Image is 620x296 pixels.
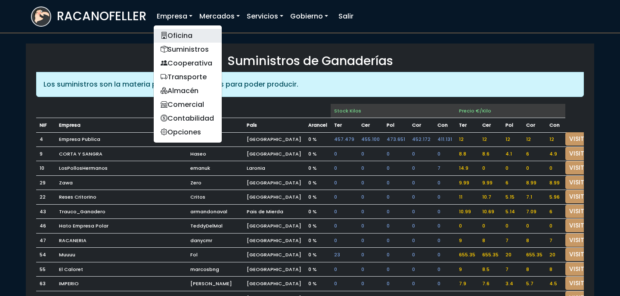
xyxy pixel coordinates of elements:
[434,132,456,146] td: 411.131
[383,204,409,219] td: 0
[243,190,305,205] td: [GEOGRAPHIC_DATA]
[187,146,243,161] td: Haseo
[546,204,565,219] td: 6
[305,262,331,277] td: 0 %
[565,248,596,261] a: VISITAR
[358,219,383,234] td: 0
[154,112,222,125] a: Contabilidad
[456,132,479,146] td: 12
[305,161,331,176] td: 0 %
[565,176,596,189] a: VISITAR
[358,204,383,219] td: 0
[153,8,196,25] a: Empresa
[502,132,523,146] td: 12
[36,146,56,161] td: 9
[243,132,305,146] td: [GEOGRAPHIC_DATA]
[56,262,187,277] td: El Caloret
[409,248,434,262] td: 0
[358,233,383,248] td: 0
[36,118,56,133] td: NIF
[546,190,565,205] td: 5.96
[243,118,305,133] td: País
[456,175,479,190] td: 9.99
[154,98,222,112] a: Comercial
[523,204,546,219] td: 7.09
[434,277,456,291] td: 0
[434,190,456,205] td: 0
[565,277,596,290] a: VISITAR
[565,190,596,203] a: VISITAR
[305,190,331,205] td: 0 %
[383,233,409,248] td: 0
[479,204,502,219] td: 10.69
[331,219,358,234] td: 0
[434,233,456,248] td: 0
[358,146,383,161] td: 0
[546,277,565,291] td: 4.5
[243,262,305,277] td: [GEOGRAPHIC_DATA]
[56,146,187,161] td: CORTA Y SANGRA
[187,175,243,190] td: Zero
[523,190,546,205] td: 7.1
[305,132,331,146] td: 0 %
[546,132,565,146] td: 12
[57,9,146,24] h3: RACANOFELLER
[523,118,546,133] td: CORDERO
[154,70,222,84] a: Transporte
[331,161,358,176] td: 0
[456,262,479,277] td: 9
[331,132,358,146] td: 457.479
[434,146,456,161] td: 0
[456,161,479,176] td: 14.9
[187,262,243,277] td: marcosbng
[243,277,305,291] td: [GEOGRAPHIC_DATA]
[56,118,187,133] td: Empresa
[479,277,502,291] td: 7.6
[456,190,479,205] td: 11
[502,219,523,234] td: 0
[56,219,187,234] td: Hato Empresa Polar
[358,248,383,262] td: 0
[243,146,305,161] td: [GEOGRAPHIC_DATA]
[243,161,305,176] td: Laronia
[456,104,565,118] td: Precio €/Kilo
[331,233,358,248] td: 0
[36,161,56,176] td: 10
[565,234,596,247] a: VISITAR
[479,146,502,161] td: 8.6
[383,219,409,234] td: 0
[502,248,523,262] td: 20
[243,8,287,25] a: Servicios
[287,8,332,25] a: Gobierno
[56,233,187,248] td: RACANERIA
[36,233,56,248] td: 47
[383,175,409,190] td: 0
[383,132,409,146] td: 473.651
[187,204,243,219] td: armandonaval
[523,277,546,291] td: 5.7
[523,175,546,190] td: 8.99
[36,72,584,97] div: Los suministros son la materia prima que necesitas para poder producir.
[305,248,331,262] td: 0 %
[383,190,409,205] td: 0
[331,104,456,118] td: Stock Kilos
[36,204,56,219] td: 43
[56,204,187,219] td: Trauco_Ganadero
[154,43,222,56] a: Suministros
[335,8,357,25] a: Salir
[434,248,456,262] td: 0
[456,204,479,219] td: 10.99
[305,219,331,234] td: 0 %
[36,54,584,69] h3: Suministros de Ganaderías
[154,125,222,139] a: Opciones
[358,190,383,205] td: 0
[187,248,243,262] td: Fol
[383,248,409,262] td: 0
[502,146,523,161] td: 4.1
[479,132,502,146] td: 12
[243,175,305,190] td: [GEOGRAPHIC_DATA]
[409,161,434,176] td: 0
[31,4,146,29] a: RACANOFELLER
[523,161,546,176] td: 0
[434,175,456,190] td: 0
